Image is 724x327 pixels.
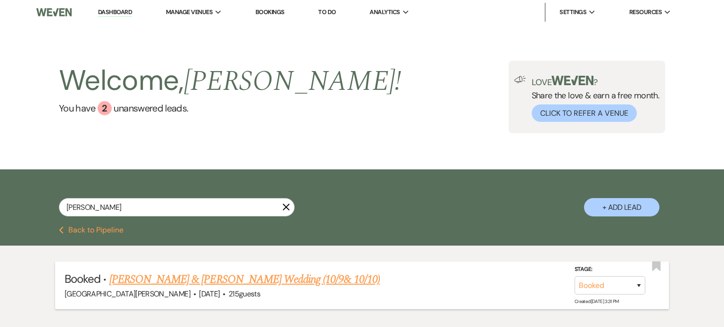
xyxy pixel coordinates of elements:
a: Dashboard [98,8,132,17]
img: loud-speaker-illustration.svg [514,76,526,83]
span: Analytics [370,8,400,17]
button: Back to Pipeline [59,226,123,234]
span: Manage Venues [166,8,213,17]
a: You have 2 unanswered leads. [59,101,402,115]
input: Search by name, event date, email address or phone number [59,198,295,216]
button: Click to Refer a Venue [532,104,637,122]
span: Booked [65,271,100,286]
span: [GEOGRAPHIC_DATA][PERSON_NAME] [65,289,190,299]
div: 2 [98,101,112,115]
img: Weven Logo [36,2,72,22]
label: Stage: [575,264,645,275]
span: [PERSON_NAME] ! [184,60,402,103]
span: Resources [629,8,662,17]
img: weven-logo-green.svg [551,76,593,85]
span: Settings [559,8,586,17]
span: 215 guests [229,289,260,299]
span: Created: [DATE] 3:31 PM [575,298,619,304]
button: + Add Lead [584,198,659,216]
a: Bookings [255,8,285,16]
div: Share the love & earn a free month. [526,76,660,122]
a: [PERSON_NAME] & [PERSON_NAME] Wedding (10/9& 10/10) [109,271,380,288]
p: Love ? [532,76,660,87]
a: To Do [318,8,336,16]
span: [DATE] [199,289,220,299]
h2: Welcome, [59,61,402,101]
